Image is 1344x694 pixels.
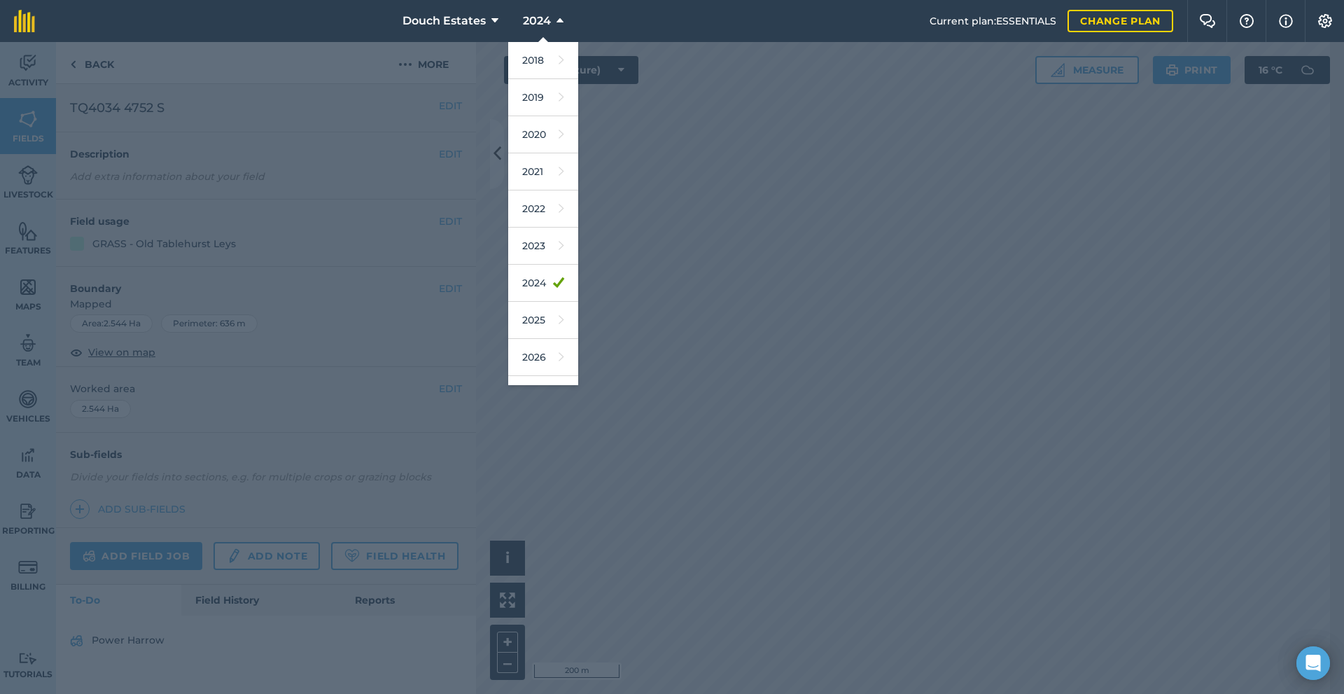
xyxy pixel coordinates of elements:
[523,13,551,29] span: 2024
[508,79,578,116] a: 2019
[402,13,486,29] span: Douch Estates
[508,339,578,376] a: 2026
[508,153,578,190] a: 2021
[508,116,578,153] a: 2020
[508,302,578,339] a: 2025
[930,13,1056,29] span: Current plan : ESSENTIALS
[1199,14,1216,28] img: Two speech bubbles overlapping with the left bubble in the forefront
[508,376,578,413] a: 2027
[1279,13,1293,29] img: svg+xml;base64,PHN2ZyB4bWxucz0iaHR0cDovL3d3dy53My5vcmcvMjAwMC9zdmciIHdpZHRoPSIxNyIgaGVpZ2h0PSIxNy...
[1317,14,1333,28] img: A cog icon
[1296,646,1330,680] div: Open Intercom Messenger
[508,228,578,265] a: 2023
[508,190,578,228] a: 2022
[1238,14,1255,28] img: A question mark icon
[508,42,578,79] a: 2018
[14,10,35,32] img: fieldmargin Logo
[1067,10,1173,32] a: Change plan
[508,265,578,302] a: 2024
